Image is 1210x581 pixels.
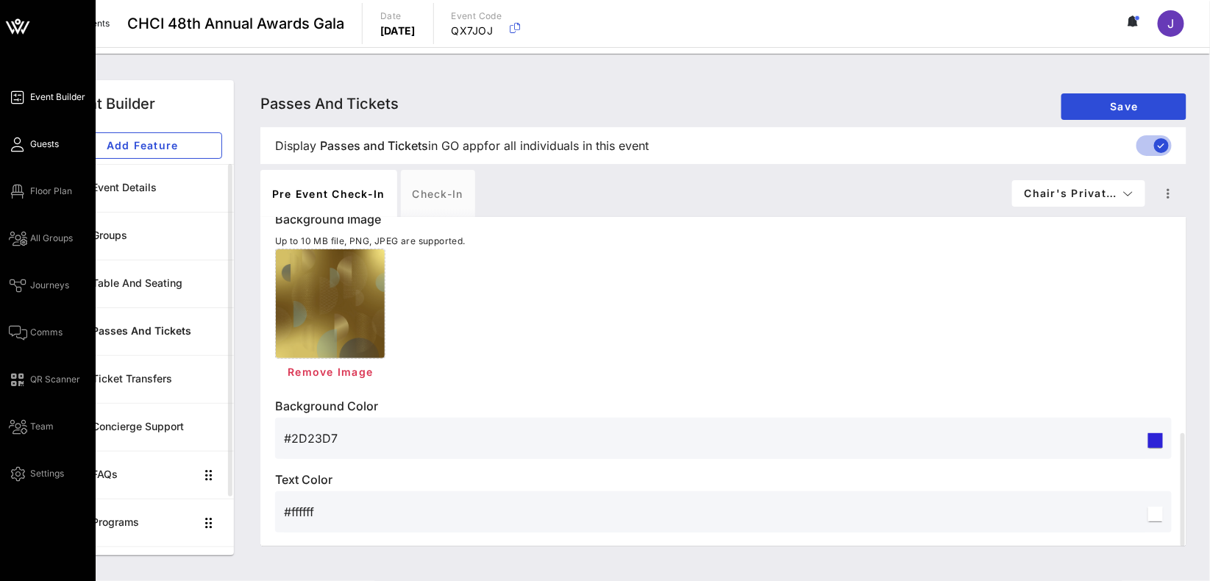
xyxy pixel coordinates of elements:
p: Event Code [452,9,502,24]
a: All Groups [9,229,73,247]
span: Add Feature [74,139,210,152]
div: Passes and Tickets [92,325,222,338]
div: Concierge Support [92,421,222,433]
span: Chair's Privat… [1024,187,1134,199]
a: FAQs [50,451,234,499]
a: Event Details [50,164,234,212]
a: Floor Plan [9,182,72,200]
p: QX7JOJ [452,24,502,38]
div: FAQs [92,468,196,481]
a: Programs [50,499,234,546]
span: Journeys [30,279,69,292]
a: Comms [9,324,63,341]
span: CHCI 48th Annual Awards Gala [127,13,344,35]
button: Add Feature [62,132,222,159]
span: Settings [30,467,64,480]
p: Background Color [275,397,1172,415]
span: All Groups [30,232,73,245]
div: Table and Seating [92,277,222,290]
div: Groups [92,229,222,242]
span: Passes and Tickets [320,137,428,154]
button: Chair's Privat… [1012,180,1145,207]
span: Up to 10 MB file, PNG, JPEG are supported. [275,235,466,246]
a: Event Builder [9,88,85,106]
span: Guests [30,138,59,151]
button: Save [1061,93,1186,120]
a: Team [9,418,54,435]
a: QR Scanner [9,371,80,388]
span: Passes and Tickets [260,95,399,113]
span: Event Builder [30,90,85,104]
span: Display in GO app [275,137,649,154]
p: Background Image [275,210,1172,228]
a: Concierge Support [50,403,234,451]
span: Team [30,420,54,433]
a: Settings [9,465,64,482]
a: Guests [9,135,59,153]
div: Check-in [401,170,475,217]
button: Remove Image [275,359,385,385]
p: Date [380,9,416,24]
span: Floor Plan [30,185,72,198]
a: Groups [50,212,234,260]
span: Save [1073,100,1175,113]
div: Event Builder [62,93,155,115]
span: J [1168,16,1175,31]
div: J [1158,10,1184,37]
div: Ticket Transfers [92,373,222,385]
span: QR Scanner [30,373,80,386]
div: Pre Event Check-in [260,170,397,217]
div: Event Details [92,182,222,194]
span: Comms [30,326,63,339]
a: Journeys [9,277,69,294]
a: Passes and Tickets [50,307,234,355]
p: [DATE] [380,24,416,38]
span: Remove Image [287,366,373,378]
a: Ticket Transfers [50,355,234,403]
a: Table and Seating [50,260,234,307]
div: Programs [92,516,196,529]
p: Text Color [275,471,1172,488]
span: for all individuals in this event [484,137,649,154]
